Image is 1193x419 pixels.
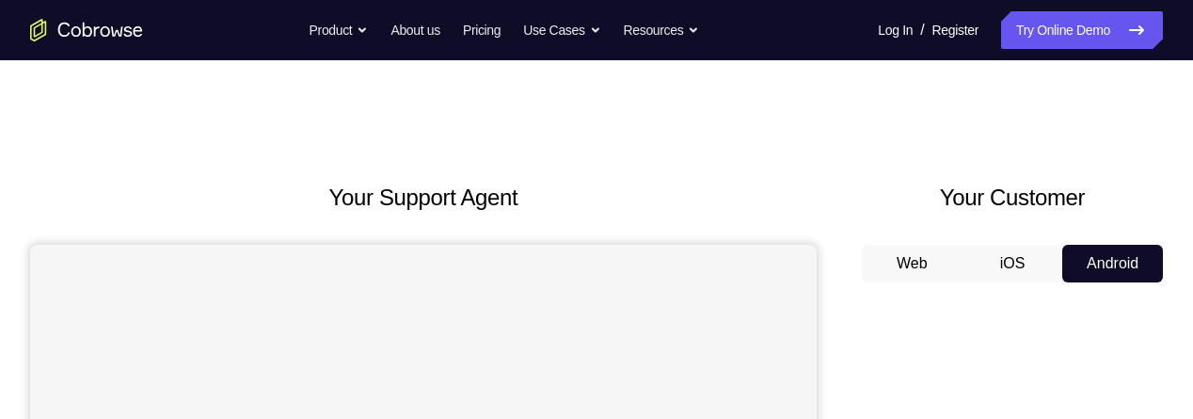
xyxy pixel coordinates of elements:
a: Go to the home page [30,19,143,41]
h2: Your Support Agent [30,181,817,215]
button: Web [862,245,962,282]
button: Resources [624,11,700,49]
a: Try Online Demo [1001,11,1163,49]
a: About us [390,11,439,49]
button: Use Cases [523,11,600,49]
button: Product [310,11,369,49]
a: Log In [878,11,913,49]
a: Register [932,11,978,49]
h2: Your Customer [862,181,1163,215]
span: / [920,19,924,41]
a: Pricing [463,11,501,49]
button: iOS [962,245,1063,282]
button: Android [1062,245,1163,282]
